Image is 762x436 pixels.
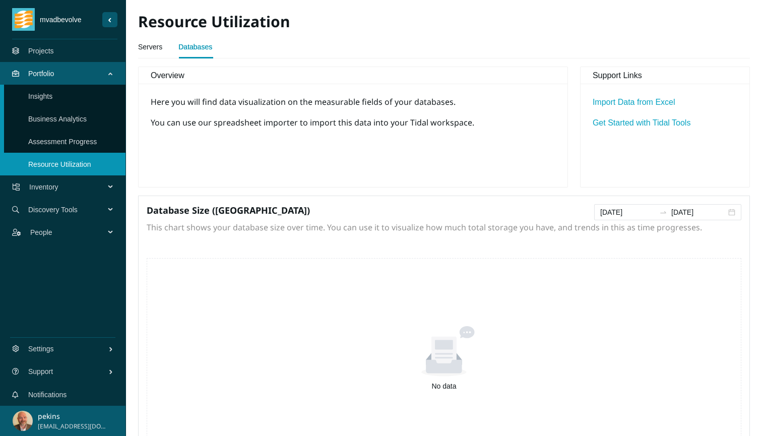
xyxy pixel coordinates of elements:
a: Assessment Progress [28,138,97,146]
span: mvadbevolve [35,14,102,25]
a: Projects [28,47,54,55]
a: Notifications [28,391,67,399]
span: You can use our spreadsheet importer to import this data into your Tidal workspace. [151,117,474,128]
h2: Resource Utilization [138,12,444,32]
input: Start date [600,207,655,218]
a: Servers [138,37,162,57]
span: to [659,208,667,216]
span: Support [28,356,108,387]
span: Settings [28,334,108,364]
span: This chart shows your database size over time. You can use it to visualize how much total storage... [147,222,702,233]
a: Get Started with Tidal Tools [593,118,690,127]
span: Here you will find data visualization on the measurable fields of your databases. [151,96,456,107]
span: Discovery Tools [28,195,109,225]
a: Insights [28,92,52,100]
a: Databases [178,37,212,57]
div: Overview [151,67,555,84]
div: No data [151,381,737,392]
img: tidal_logo.png [15,8,33,31]
a: Resource Utilization [28,160,91,168]
span: swap-right [659,208,667,216]
img: 20ee9bffc5ffe016e3c500f11115f326 [13,411,33,431]
span: [EMAIL_ADDRESS][DOMAIN_NAME] [38,422,108,431]
a: Import Data from Excel [593,98,675,106]
div: Support Links [593,67,737,84]
h4: Database Size ([GEOGRAPHIC_DATA]) [147,204,310,217]
span: Inventory [29,172,109,202]
input: End date [671,207,726,218]
span: Portfolio [28,58,109,89]
span: People [30,217,109,247]
a: Business Analytics [28,115,87,123]
p: pekins [38,411,108,422]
